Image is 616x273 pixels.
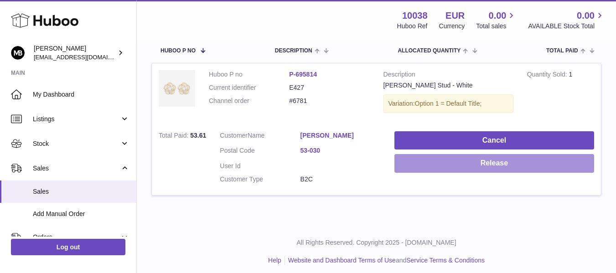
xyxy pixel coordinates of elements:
[268,257,281,264] a: Help
[520,63,601,124] td: 1
[11,239,125,255] a: Log out
[33,233,120,242] span: Orders
[220,175,300,184] dt: Customer Type
[445,10,465,22] strong: EUR
[220,131,300,142] dt: Name
[300,175,381,184] dd: B2C
[415,100,482,107] span: Option 1 = Default Title;
[528,10,605,31] a: 0.00 AVAILABLE Stock Total
[394,131,594,150] button: Cancel
[546,48,578,54] span: Total paid
[190,132,206,139] span: 53.61
[383,70,513,81] strong: Description
[300,131,381,140] a: [PERSON_NAME]
[476,10,517,31] a: 0.00 Total sales
[33,115,120,124] span: Listings
[402,10,428,22] strong: 10038
[394,154,594,173] button: Release
[577,10,595,22] span: 0.00
[34,44,116,62] div: [PERSON_NAME]
[489,10,507,22] span: 0.00
[220,146,300,157] dt: Postal Code
[220,132,248,139] span: Customer
[11,46,25,60] img: hi@margotbardot.com
[33,139,120,148] span: Stock
[209,97,289,105] dt: Channel order
[33,187,129,196] span: Sales
[285,256,485,265] li: and
[383,94,513,113] div: Variation:
[209,70,289,79] dt: Huboo P no
[527,71,569,80] strong: Quantity Sold
[288,257,396,264] a: Website and Dashboard Terms of Use
[144,238,609,247] p: All Rights Reserved. Copyright 2025 - [DOMAIN_NAME]
[383,81,513,90] div: [PERSON_NAME] Stud - White
[289,97,369,105] dd: #6781
[406,257,485,264] a: Service Terms & Conditions
[33,90,129,99] span: My Dashboard
[476,22,517,31] span: Total sales
[34,53,134,61] span: [EMAIL_ADDRESS][DOMAIN_NAME]
[33,164,120,173] span: Sales
[159,70,195,107] img: 100381677070946.jpg
[398,48,461,54] span: ALLOCATED Quantity
[209,83,289,92] dt: Current identifier
[159,132,190,141] strong: Total Paid
[275,48,312,54] span: Description
[289,71,317,78] a: P-695814
[528,22,605,31] span: AVAILABLE Stock Total
[439,22,465,31] div: Currency
[33,210,129,218] span: Add Manual Order
[397,22,428,31] div: Huboo Ref
[300,146,381,155] a: 53-030
[289,83,369,92] dd: E427
[220,162,300,170] dt: User Id
[160,48,196,54] span: Huboo P no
